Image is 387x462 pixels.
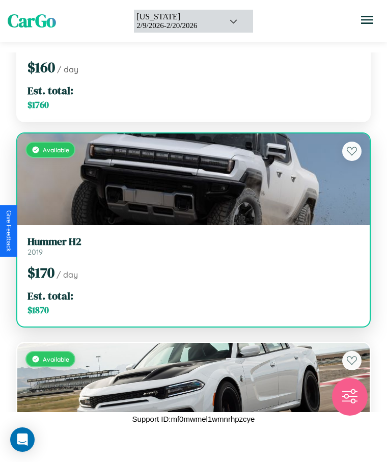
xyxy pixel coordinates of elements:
[10,427,35,452] div: Open Intercom Messenger
[27,235,360,257] a: Hummer H22019
[43,146,69,154] span: Available
[27,248,43,257] span: 2019
[27,288,73,303] span: Est. total:
[5,210,12,252] div: Give Feedback
[136,21,216,30] div: 2 / 9 / 2026 - 2 / 20 / 2026
[43,356,69,363] span: Available
[132,412,255,426] p: Support ID: mf0mwmel1wmnrhpzcye
[27,58,55,77] span: $ 160
[27,304,49,316] span: $ 1870
[8,9,56,33] span: CarGo
[136,12,216,21] div: [US_STATE]
[27,99,49,111] span: $ 1760
[57,269,78,280] span: / day
[27,235,360,248] h3: Hummer H2
[27,263,54,282] span: $ 170
[57,64,78,74] span: / day
[27,83,73,98] span: Est. total:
